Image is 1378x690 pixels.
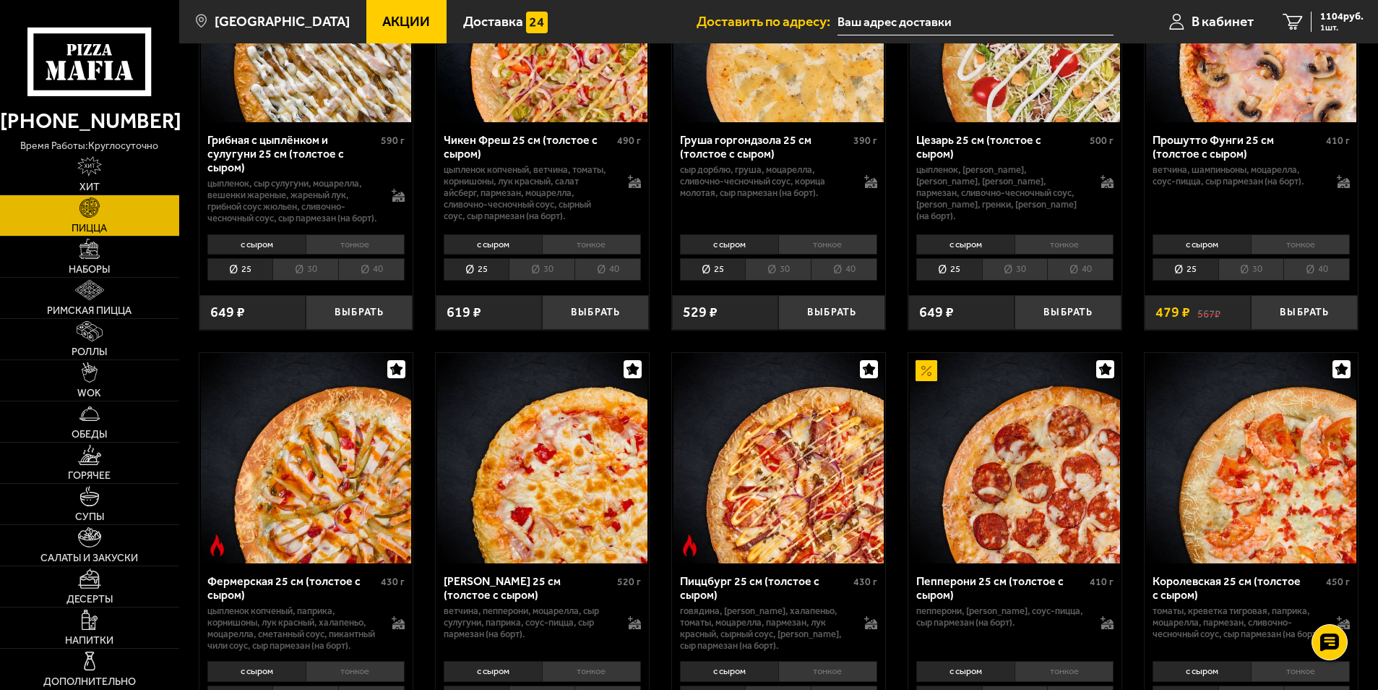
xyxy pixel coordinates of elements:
button: Выбрать [1015,295,1121,331]
div: Прошутто Фунги 25 см (толстое с сыром) [1153,133,1322,161]
li: тонкое [778,661,877,681]
p: говядина, [PERSON_NAME], халапеньо, томаты, моцарелла, пармезан, лук красный, сырный соус, [PERSO... [680,605,851,652]
div: Пиццбург 25 см (толстое с сыром) [680,574,850,602]
p: цыпленок, сыр сулугуни, моцарелла, вешенки жареные, жареный лук, грибной соус Жюльен, сливочно-че... [207,178,378,224]
li: тонкое [1251,661,1350,681]
button: Выбрать [306,295,413,331]
li: 40 [338,258,405,281]
span: В кабинет [1192,14,1254,28]
li: с сыром [444,234,542,255]
li: с сыром [207,661,306,681]
span: 649 ₽ [210,305,245,320]
button: Выбрать [778,295,885,331]
span: 430 г [853,576,877,588]
li: с сыром [680,234,778,255]
li: тонкое [778,234,877,255]
div: Цезарь 25 см (толстое с сыром) [916,133,1086,161]
span: Дополнительно [43,677,136,687]
span: Роллы [72,347,107,357]
li: 25 [207,258,273,281]
li: с сыром [916,661,1015,681]
li: с сыром [1153,234,1251,255]
span: Обеды [72,430,107,440]
img: 15daf4d41897b9f0e9f617042186c801.svg [526,12,548,33]
p: томаты, креветка тигровая, паприка, моцарелла, пармезан, сливочно-чесночный соус, сыр пармезан (н... [1153,605,1323,640]
p: цыпленок копченый, ветчина, томаты, корнишоны, лук красный, салат айсберг, пармезан, моцарелла, с... [444,164,614,221]
div: Пепперони 25 см (толстое с сыром) [916,574,1086,602]
input: Ваш адрес доставки [837,9,1113,35]
img: Фермерская 25 см (толстое с сыром) [201,353,411,563]
img: Акционный [916,360,937,382]
li: 30 [272,258,338,281]
span: Салаты и закуски [40,553,138,563]
span: Напитки [65,636,113,646]
span: 410 г [1326,135,1350,147]
p: сыр дорблю, груша, моцарелла, сливочно-чесночный соус, корица молотая, сыр пармезан (на борт). [680,164,851,199]
p: цыпленок, [PERSON_NAME], [PERSON_NAME], [PERSON_NAME], пармезан, сливочно-чесночный соус, [PERSON... [916,164,1087,221]
div: Чикен Фреш 25 см (толстое с сыром) [444,133,613,161]
li: с сыром [680,661,778,681]
li: 25 [444,258,509,281]
span: Супы [75,512,104,522]
p: ветчина, пепперони, моцарелла, сыр сулугуни, паприка, соус-пицца, сыр пармезан (на борт). [444,605,614,640]
span: 529 ₽ [683,305,718,320]
li: 30 [1218,258,1284,281]
li: тонкое [1015,661,1114,681]
span: улица Кораблестроителей, 42к1 [837,9,1113,35]
span: 590 г [381,135,405,147]
span: 520 г [617,576,641,588]
a: Острое блюдоПиццбург 25 см (толстое с сыром) [672,353,885,563]
a: АкционныйПепперони 25 см (толстое с сыром) [908,353,1121,563]
li: 40 [1283,258,1350,281]
img: Острое блюдо [679,534,701,556]
li: 40 [574,258,641,281]
li: 30 [509,258,574,281]
span: 479 ₽ [1155,305,1190,320]
p: цыпленок копченый, паприка, корнишоны, лук красный, халапеньо, моцарелла, сметанный соус, пикантн... [207,605,378,652]
img: Королевская 25 см (толстое с сыром) [1146,353,1356,563]
span: 1104 руб. [1320,12,1364,22]
span: 390 г [853,135,877,147]
p: ветчина, шампиньоны, моцарелла, соус-пицца, сыр пармезан (на борт). [1153,164,1323,187]
li: тонкое [1251,234,1350,255]
img: Острое блюдо [207,534,228,556]
span: 430 г [381,576,405,588]
li: с сыром [207,234,306,255]
span: 500 г [1090,135,1114,147]
s: 567 ₽ [1197,305,1220,320]
img: Пепперони 25 см (толстое с сыром) [910,353,1120,563]
li: 30 [982,258,1048,281]
span: [GEOGRAPHIC_DATA] [215,14,350,28]
div: Королевская 25 см (толстое с сыром) [1153,574,1322,602]
span: 490 г [617,135,641,147]
span: 450 г [1326,576,1350,588]
li: тонкое [306,661,405,681]
li: тонкое [306,234,405,255]
span: Горячее [68,471,111,481]
span: 1 шт. [1320,23,1364,32]
span: Доставка [463,14,523,28]
div: Груша горгондзола 25 см (толстое с сыром) [680,133,850,161]
span: 619 ₽ [447,305,481,320]
a: Острое блюдоФермерская 25 см (толстое с сыром) [199,353,413,563]
span: Десерты [66,595,113,605]
a: Королевская 25 см (толстое с сыром) [1145,353,1358,563]
li: 25 [916,258,982,281]
span: WOK [77,388,101,399]
li: с сыром [444,661,542,681]
li: 30 [745,258,811,281]
img: Прошутто Формаджио 25 см (толстое с сыром) [437,353,647,563]
span: Доставить по адресу: [697,14,837,28]
li: тонкое [542,661,641,681]
button: Выбрать [542,295,649,331]
div: Фермерская 25 см (толстое с сыром) [207,574,377,602]
li: тонкое [1015,234,1114,255]
button: Выбрать [1251,295,1358,331]
div: Грибная с цыплёнком и сулугуни 25 см (толстое с сыром) [207,133,377,174]
p: пепперони, [PERSON_NAME], соус-пицца, сыр пармезан (на борт). [916,605,1087,629]
li: тонкое [542,234,641,255]
img: Пиццбург 25 см (толстое с сыром) [673,353,884,563]
span: 649 ₽ [919,305,954,320]
span: Акции [382,14,430,28]
span: Наборы [69,265,110,275]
